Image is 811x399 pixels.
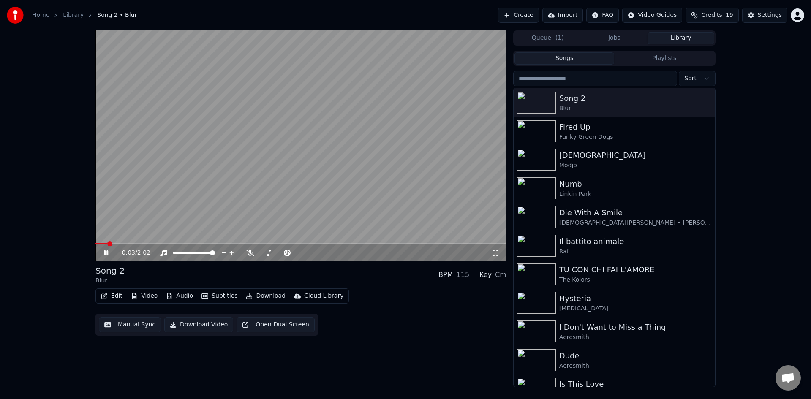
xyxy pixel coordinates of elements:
div: TU CON CHI FAI L'AMORE [559,264,712,276]
div: Settings [758,11,782,19]
button: Create [498,8,539,23]
div: Dude [559,350,712,362]
span: Song 2 • Blur [97,11,137,19]
div: The Kolors [559,276,712,284]
button: Playlists [614,52,714,65]
div: [DEMOGRAPHIC_DATA][PERSON_NAME] • [PERSON_NAME] [559,219,712,227]
div: [DEMOGRAPHIC_DATA] [559,149,712,161]
a: Library [63,11,84,19]
div: Il battito animale [559,236,712,247]
div: BPM [438,270,453,280]
span: Credits [701,11,722,19]
span: ( 1 ) [555,34,564,42]
nav: breadcrumb [32,11,137,19]
button: Songs [514,52,615,65]
button: Download Video [164,317,233,332]
div: Raf [559,247,712,256]
button: Credits19 [686,8,738,23]
button: Audio [163,290,196,302]
div: Cloud Library [304,292,343,300]
div: Hysteria [559,293,712,304]
button: Import [542,8,583,23]
img: youka [7,7,24,24]
button: Download [242,290,289,302]
button: FAQ [586,8,619,23]
div: Is This Love [559,378,712,390]
div: Song 2 [95,265,125,277]
div: Aerosmith [559,333,712,342]
button: Video [128,290,161,302]
span: 0:03 [122,249,135,257]
div: Song 2 [559,92,712,104]
div: Key [479,270,492,280]
div: Funky Green Dogs [559,133,712,141]
button: Video Guides [622,8,682,23]
div: Aerosmith [559,362,712,370]
a: Open chat [776,365,801,391]
span: 19 [726,11,733,19]
div: [MEDICAL_DATA] [559,304,712,313]
div: Fired Up [559,121,712,133]
button: Manual Sync [99,317,161,332]
div: Die With A Smile [559,207,712,219]
div: Modjo [559,161,712,170]
div: Blur [559,104,712,113]
span: Sort [684,74,697,83]
div: Cm [495,270,506,280]
span: 2:02 [137,249,150,257]
button: Settings [742,8,787,23]
button: Edit [98,290,126,302]
div: Numb [559,178,712,190]
a: Home [32,11,49,19]
button: Queue [514,32,581,44]
button: Open Dual Screen [237,317,315,332]
button: Subtitles [198,290,241,302]
div: 115 [457,270,470,280]
button: Jobs [581,32,648,44]
div: / [122,249,142,257]
div: Linkin Park [559,190,712,198]
button: Library [648,32,714,44]
div: I Don't Want to Miss a Thing [559,321,712,333]
div: Blur [95,277,125,285]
